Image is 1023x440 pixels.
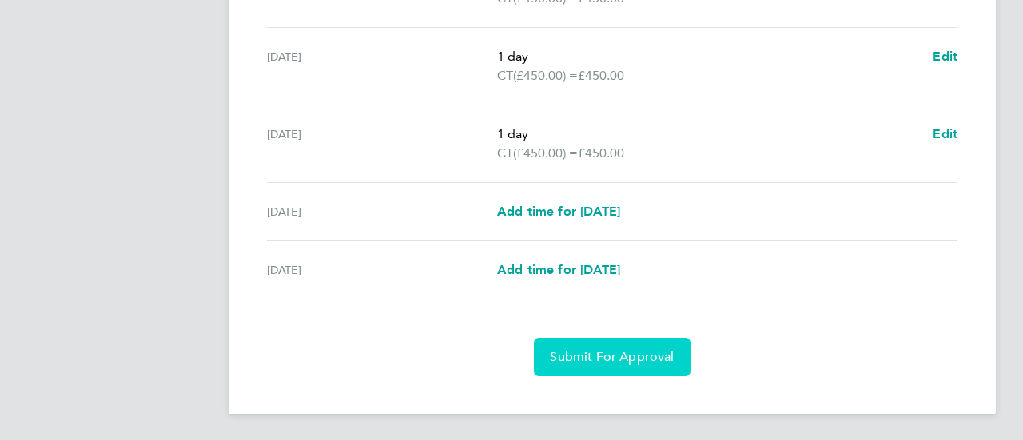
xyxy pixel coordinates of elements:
a: Edit [933,47,957,66]
span: (£450.00) = [513,68,578,83]
span: £450.00 [578,68,624,83]
a: Add time for [DATE] [497,260,620,279]
span: Edit [933,126,957,141]
span: Add time for [DATE] [497,262,620,277]
p: 1 day [497,47,920,66]
button: Submit For Approval [534,338,690,376]
div: [DATE] [267,202,497,221]
div: [DATE] [267,47,497,85]
a: Edit [933,125,957,144]
a: Add time for [DATE] [497,202,620,221]
span: Add time for [DATE] [497,204,620,219]
span: CT [497,66,513,85]
span: Submit For Approval [550,349,674,365]
span: (£450.00) = [513,145,578,161]
p: 1 day [497,125,920,144]
span: £450.00 [578,145,624,161]
span: CT [497,144,513,163]
span: Edit [933,49,957,64]
div: [DATE] [267,260,497,279]
div: [DATE] [267,125,497,163]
